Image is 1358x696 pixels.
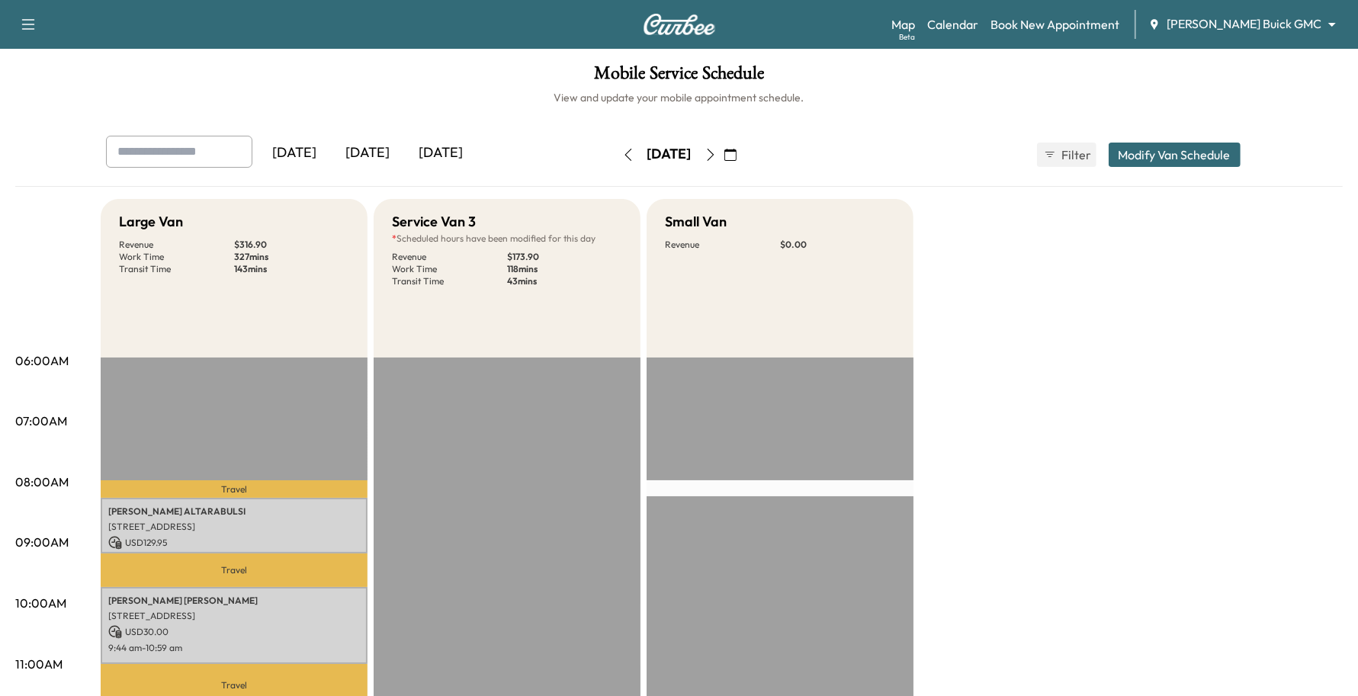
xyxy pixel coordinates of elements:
div: [DATE] [405,136,478,171]
p: Transit Time [392,275,507,287]
p: Travel [101,553,368,587]
p: [PERSON_NAME] ALTARABULSI [108,505,360,518]
p: 10:00AM [15,594,66,612]
p: Revenue [665,239,780,251]
p: Transit Time [119,263,234,275]
p: Revenue [392,251,507,263]
p: [STREET_ADDRESS] [108,610,360,622]
p: Work Time [119,251,234,263]
h5: Small Van [665,211,727,233]
p: 143 mins [234,263,349,275]
button: Modify Van Schedule [1109,143,1241,167]
p: 11:00AM [15,655,63,673]
p: 118 mins [507,263,622,275]
div: [DATE] [647,145,692,164]
span: Filter [1062,146,1090,164]
a: Book New Appointment [990,15,1119,34]
img: Curbee Logo [643,14,716,35]
p: 09:00AM [15,533,69,551]
p: [STREET_ADDRESS] [108,521,360,533]
p: $ 316.90 [234,239,349,251]
a: MapBeta [891,15,915,34]
p: 9:44 am - 10:59 am [108,642,360,654]
p: 327 mins [234,251,349,263]
div: [DATE] [332,136,405,171]
h6: View and update your mobile appointment schedule. [15,90,1343,105]
h5: Large Van [119,211,183,233]
h5: Service Van 3 [392,211,476,233]
p: 06:00AM [15,351,69,370]
div: Beta [899,31,915,43]
p: Work Time [392,263,507,275]
p: $ 0.00 [780,239,895,251]
p: USD 30.00 [108,625,360,639]
p: Scheduled hours have been modified for this day [392,233,622,245]
button: Filter [1037,143,1096,167]
span: [PERSON_NAME] Buick GMC [1167,15,1321,33]
a: Calendar [927,15,978,34]
p: Travel [101,480,368,498]
h1: Mobile Service Schedule [15,64,1343,90]
p: $ 173.90 [507,251,622,263]
p: 07:00AM [15,412,67,430]
p: [PERSON_NAME] [PERSON_NAME] [108,595,360,607]
p: 43 mins [507,275,622,287]
div: [DATE] [258,136,332,171]
p: Revenue [119,239,234,251]
p: USD 129.95 [108,536,360,550]
p: 08:00AM [15,473,69,491]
